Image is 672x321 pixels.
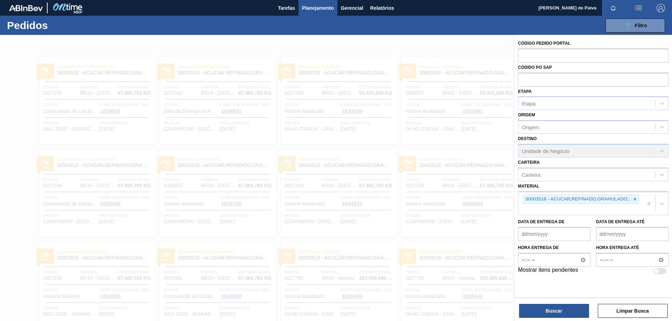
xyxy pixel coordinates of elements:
[522,172,540,177] div: Carteira
[518,89,532,94] label: Etapa
[596,243,668,253] label: Hora entrega até
[522,101,535,107] div: Etapa
[370,4,394,12] span: Relatórios
[657,4,665,12] img: Logout
[635,23,647,28] span: Filtro
[596,227,668,241] input: dd/mm/yyyy
[522,124,539,130] div: Origem
[341,4,363,12] span: Gerencial
[602,3,624,13] button: Notificações
[518,243,590,253] label: Hora entrega de
[518,160,540,165] label: Carteira
[518,41,570,46] label: Código Pedido Portal
[302,4,334,12] span: Planejamento
[518,112,535,117] label: Origem
[518,267,578,275] label: Mostrar itens pendentes
[518,227,590,241] input: dd/mm/yyyy
[605,19,665,32] button: Filtro
[518,65,552,70] label: Códido PO SAP
[518,184,539,189] label: Material
[278,4,295,12] span: Tarefas
[518,219,565,224] label: Data de Entrega de
[9,5,43,11] img: TNhmsLtSVTkK8tSr43FrP2fwEKptu5GPRR3wAAAABJRU5ErkJggg==
[7,21,112,29] h1: Pedidos
[634,4,643,12] img: userActions
[518,136,537,141] label: Destino
[596,219,645,224] label: Data de Entrega até
[523,195,631,204] div: 30003518 - ACUCAR;REFINADO;GRANULADO;;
